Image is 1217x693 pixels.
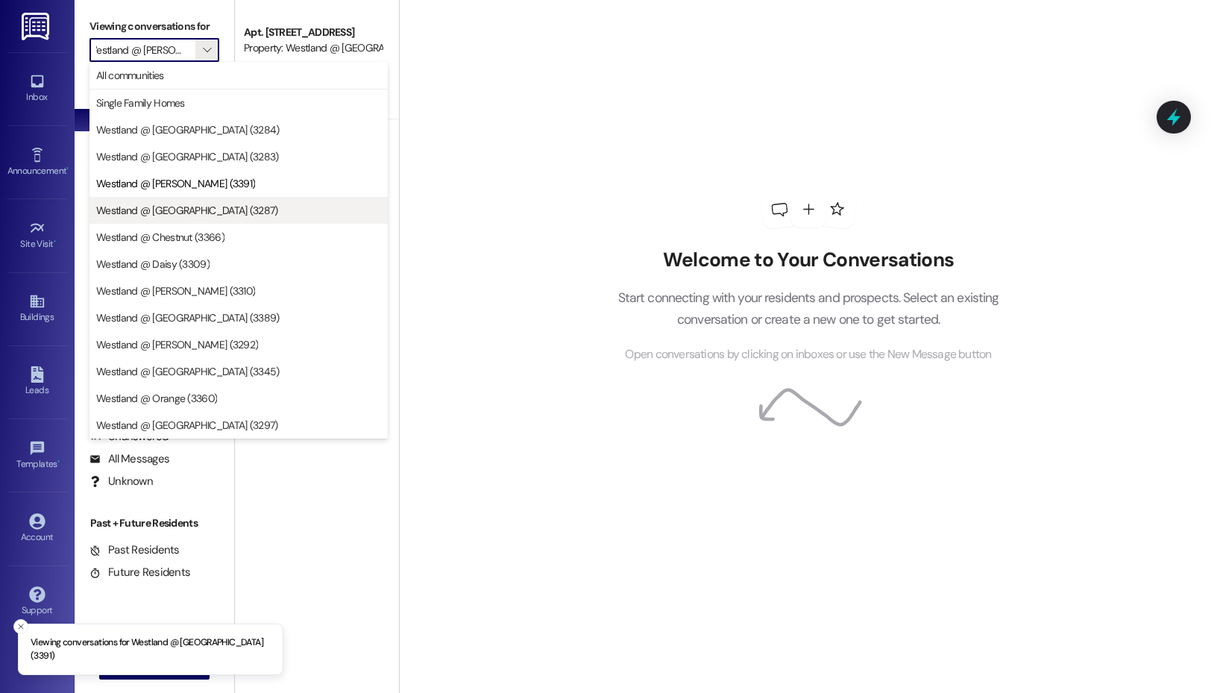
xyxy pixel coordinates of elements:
[7,216,67,256] a: Site Visit •
[75,84,234,100] div: Prospects + Residents
[31,636,271,662] p: Viewing conversations for Westland @ [GEOGRAPHIC_DATA] (3391)
[7,362,67,402] a: Leads
[96,310,280,325] span: Westland @ [GEOGRAPHIC_DATA] (3389)
[89,474,153,489] div: Unknown
[96,283,255,298] span: Westland @ [PERSON_NAME] (3310)
[96,230,224,245] span: Westland @ Chestnut (3366)
[22,13,52,40] img: ResiDesk Logo
[96,337,258,352] span: Westland @ [PERSON_NAME] (3292)
[96,257,210,272] span: Westland @ Daisy (3309)
[323,60,397,74] span: [PERSON_NAME]
[625,345,991,364] span: Open conversations by clicking on inboxes or use the New Message button
[96,203,278,218] span: Westland @ [GEOGRAPHIC_DATA] (3287)
[89,565,190,580] div: Future Residents
[66,163,69,174] span: •
[203,44,211,56] i: 
[7,436,67,476] a: Templates •
[7,582,67,622] a: Support
[7,69,67,109] a: Inbox
[7,509,67,549] a: Account
[595,248,1022,272] h2: Welcome to Your Conversations
[96,418,278,433] span: Westland @ [GEOGRAPHIC_DATA] (3297)
[595,287,1022,330] p: Start connecting with your residents and prospects. Select an existing conversation or create a n...
[89,542,180,558] div: Past Residents
[96,391,217,406] span: Westland @ Orange (3360)
[7,289,67,329] a: Buildings
[244,25,382,40] div: Apt. [STREET_ADDRESS]
[96,38,195,62] input: All communities
[54,236,56,247] span: •
[96,364,280,379] span: Westland @ [GEOGRAPHIC_DATA] (3345)
[75,288,234,304] div: Prospects
[96,68,164,83] span: All communities
[89,451,169,467] div: All Messages
[96,176,255,191] span: Westland @ [PERSON_NAME] (3391)
[75,515,234,531] div: Past + Future Residents
[96,95,185,110] span: Single Family Homes
[244,40,382,56] div: Property: Westland @ [GEOGRAPHIC_DATA] (3391)
[13,619,28,634] button: Close toast
[75,401,234,417] div: Residents
[89,15,219,38] label: Viewing conversations for
[244,60,323,74] span: [PERSON_NAME]
[96,149,279,164] span: Westland @ [GEOGRAPHIC_DATA] (3283)
[57,457,60,467] span: •
[96,122,280,137] span: Westland @ [GEOGRAPHIC_DATA] (3284)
